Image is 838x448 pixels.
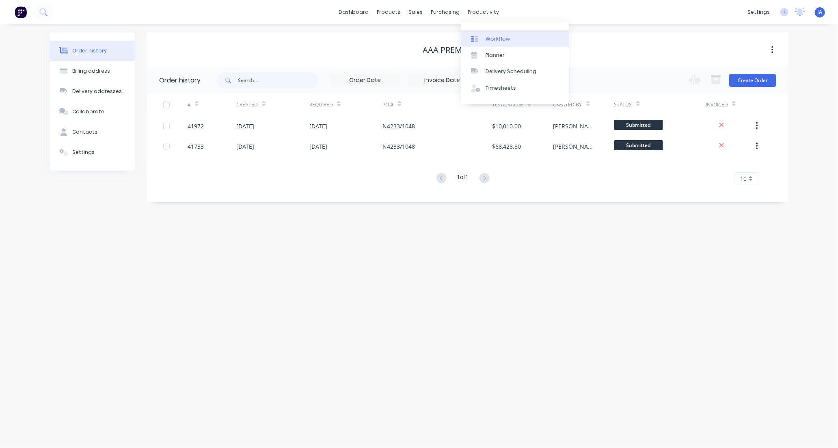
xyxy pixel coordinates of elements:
[461,30,569,47] a: Workflow
[50,81,135,102] button: Delivery addresses
[309,122,327,130] div: [DATE]
[427,6,464,18] div: purchasing
[461,47,569,63] a: Planner
[553,142,598,151] div: [PERSON_NAME]
[50,41,135,61] button: Order history
[188,142,204,151] div: 41733
[408,74,476,87] input: Invoice Date
[486,52,505,59] div: Planner
[706,101,728,108] div: Invoiced
[188,93,236,116] div: #
[50,142,135,162] button: Settings
[423,45,513,55] div: AAA Premier Roofing
[15,6,27,18] img: Factory
[486,68,536,75] div: Delivery Scheduling
[614,140,663,150] span: Submitted
[382,122,415,130] div: N4233/1048
[553,93,614,116] div: Created By
[159,76,201,85] div: Order history
[405,6,427,18] div: sales
[614,101,632,108] div: Status
[188,101,191,108] div: #
[72,128,97,136] div: Contacts
[236,101,258,108] div: Created
[818,9,823,16] span: IA
[729,74,776,87] button: Create Order
[486,84,516,92] div: Timesheets
[236,142,254,151] div: [DATE]
[72,47,107,54] div: Order history
[309,93,382,116] div: Required
[461,63,569,80] a: Delivery Scheduling
[331,74,399,87] input: Order Date
[236,93,309,116] div: Created
[461,80,569,96] a: Timesheets
[72,108,104,115] div: Collaborate
[706,93,754,116] div: Invoiced
[492,122,521,130] div: $10,010.00
[382,101,393,108] div: PO #
[492,142,521,151] div: $68,428.80
[72,149,95,156] div: Settings
[72,67,110,75] div: Billing address
[236,122,254,130] div: [DATE]
[238,72,318,89] input: Search...
[50,61,135,81] button: Billing address
[50,122,135,142] button: Contacts
[743,6,774,18] div: settings
[335,6,373,18] a: dashboard
[464,6,503,18] div: productivity
[309,142,327,151] div: [DATE]
[309,101,333,108] div: Required
[382,93,492,116] div: PO #
[740,174,747,183] span: 10
[457,173,469,184] div: 1 of 1
[553,122,598,130] div: [PERSON_NAME]
[50,102,135,122] button: Collaborate
[486,35,510,43] div: Workflow
[72,88,122,95] div: Delivery addresses
[373,6,405,18] div: products
[188,122,204,130] div: 41972
[382,142,415,151] div: N4233/1048
[614,120,663,130] span: Submitted
[614,93,706,116] div: Status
